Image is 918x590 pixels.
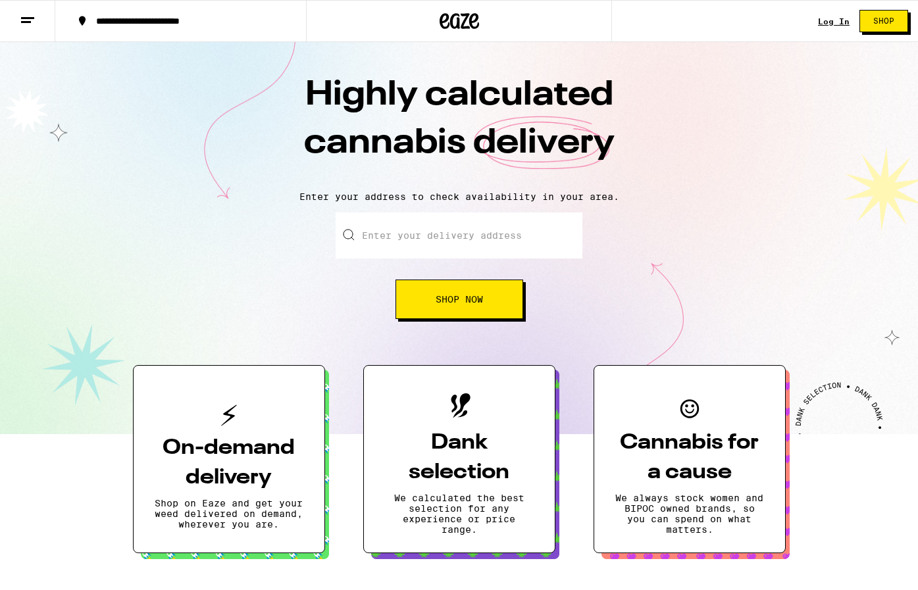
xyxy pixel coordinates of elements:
button: Shop [859,10,908,32]
button: Shop Now [395,280,523,319]
button: Cannabis for a causeWe always stock women and BIPOC owned brands, so you can spend on what matters. [594,365,786,553]
p: We calculated the best selection for any experience or price range. [385,493,534,535]
p: Enter your address to check availability in your area. [13,191,905,202]
a: Log In [818,17,850,26]
p: We always stock women and BIPOC owned brands, so you can spend on what matters. [615,493,764,535]
span: Shop [873,17,894,25]
p: Shop on Eaze and get your weed delivered on demand, wherever you are. [155,498,303,529]
h3: Dank selection [385,428,534,487]
h1: Highly calculated cannabis delivery [229,72,690,181]
span: Shop Now [436,295,483,304]
input: Enter your delivery address [336,212,582,258]
h3: On-demand delivery [155,433,303,493]
button: Dank selectionWe calculated the best selection for any experience or price range. [363,365,555,553]
button: On-demand deliveryShop on Eaze and get your weed delivered on demand, wherever you are. [133,365,325,553]
h3: Cannabis for a cause [615,428,764,487]
a: Shop [850,10,918,32]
